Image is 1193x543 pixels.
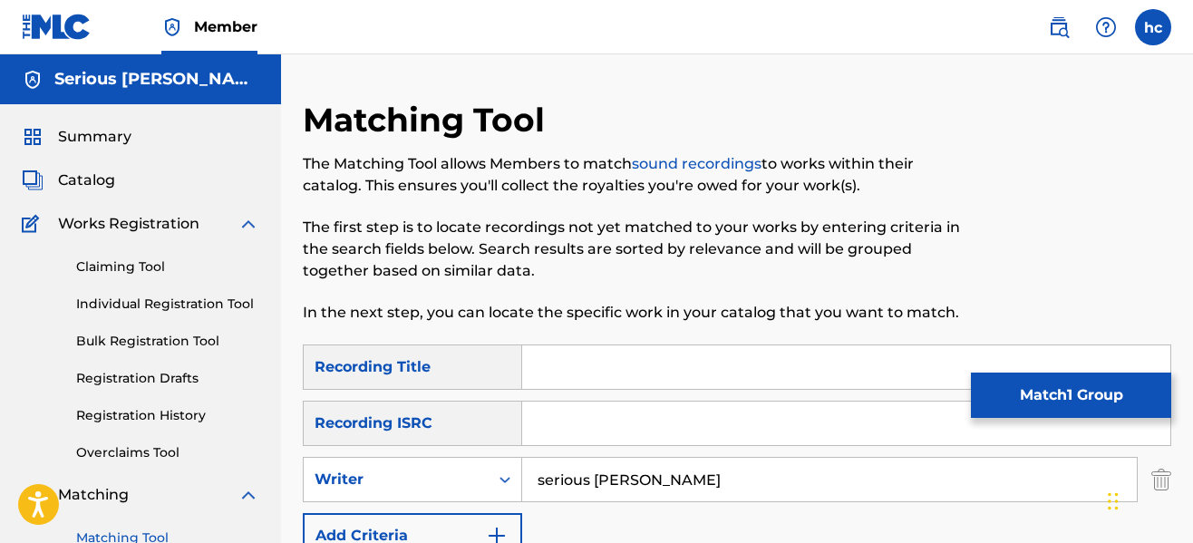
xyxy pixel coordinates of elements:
span: Matching [58,484,129,506]
a: Claiming Tool [76,257,259,276]
div: Writer [315,469,478,490]
p: In the next step, you can locate the specific work in your catalog that you want to match. [303,302,972,324]
button: Match1 Group [971,373,1171,418]
p: The first step is to locate recordings not yet matched to your works by entering criteria in the ... [303,217,972,282]
span: Summary [58,126,131,148]
img: Works Registration [22,213,45,235]
a: Registration History [76,406,259,425]
h5: Serious Gambino [54,69,259,90]
span: Member [194,16,257,37]
span: Works Registration [58,213,199,235]
img: expand [238,213,259,235]
img: expand [238,484,259,506]
a: CatalogCatalog [22,170,115,191]
img: Summary [22,126,44,148]
div: User Menu [1135,9,1171,45]
a: Overclaims Tool [76,443,259,462]
h2: Matching Tool [303,100,554,141]
div: Drag [1108,474,1119,528]
iframe: Chat Widget [1102,456,1193,543]
img: help [1095,16,1117,38]
a: sound recordings [632,155,761,172]
img: Top Rightsholder [161,16,183,38]
img: Catalog [22,170,44,191]
a: Individual Registration Tool [76,295,259,314]
a: Registration Drafts [76,369,259,388]
span: Catalog [58,170,115,191]
a: Public Search [1041,9,1077,45]
a: Bulk Registration Tool [76,332,259,351]
img: MLC Logo [22,14,92,40]
img: search [1048,16,1070,38]
p: The Matching Tool allows Members to match to works within their catalog. This ensures you'll coll... [303,153,972,197]
img: Matching [22,484,44,506]
img: Accounts [22,69,44,91]
a: SummarySummary [22,126,131,148]
iframe: Resource Center [1142,329,1193,461]
div: Help [1088,9,1124,45]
